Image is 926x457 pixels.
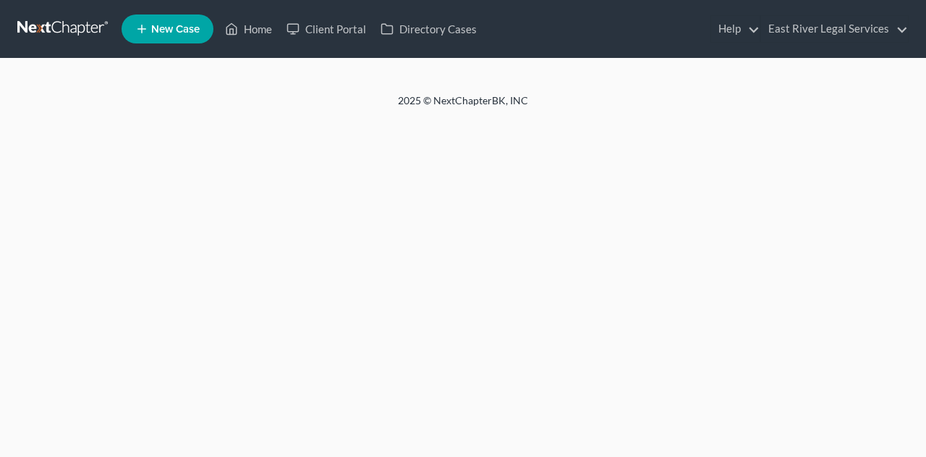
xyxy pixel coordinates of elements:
[218,16,279,42] a: Home
[51,93,875,120] div: 2025 © NextChapterBK, INC
[711,16,760,42] a: Help
[373,16,484,42] a: Directory Cases
[122,14,213,43] new-legal-case-button: New Case
[761,16,908,42] a: East River Legal Services
[279,16,373,42] a: Client Portal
